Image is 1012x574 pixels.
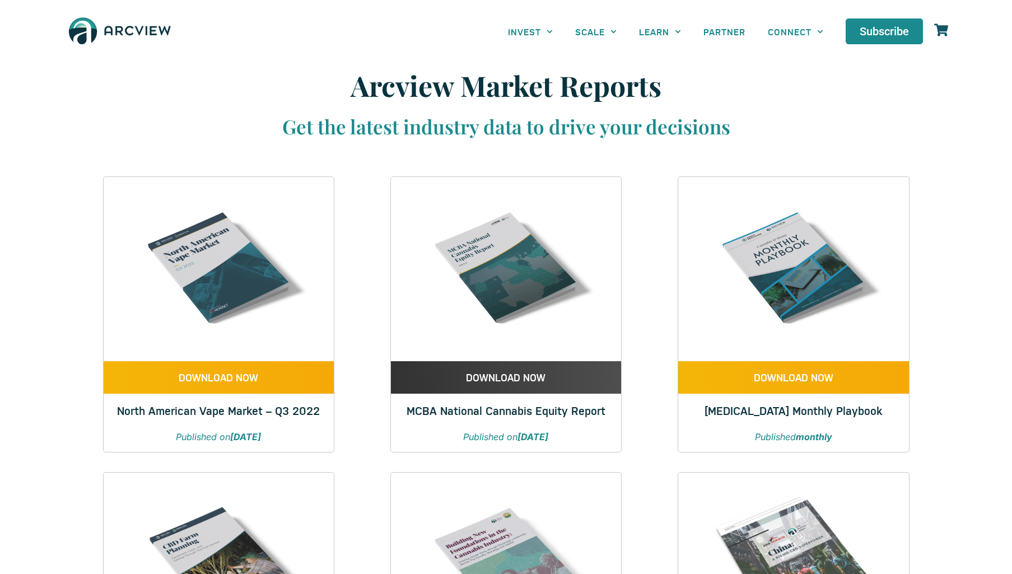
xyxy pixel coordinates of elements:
span: Get the latest industry data to drive your decisions [282,113,730,139]
a: CONNECT [757,19,834,44]
span: [DATE] [517,431,548,442]
a: [MEDICAL_DATA] Monthly Playbook [705,403,882,418]
nav: Menu [497,19,835,44]
span: Subscribe [860,25,909,38]
a: SCALE [564,19,628,44]
span: DOWNLOAD NOW [466,371,545,384]
span: CONNECT [768,26,812,37]
img: The Arcview Group [64,11,176,52]
a: North American Vape Market – Q3 2022 [117,403,320,418]
img: Cannabis & Hemp Monthly Playbook [701,177,885,361]
a: INVEST [497,19,564,44]
span: SCALE [575,26,605,37]
span: monthly [796,431,832,442]
a: Subscribe [846,18,923,44]
span: DOWNLOAD NOW [179,371,258,384]
span: DOWNLOAD NOW [754,371,833,384]
img: Q3 2022 VAPE REPORT [127,177,311,361]
a: DOWNLOAD NOW [104,361,334,394]
a: MCBA National Cannabis Equity Report [407,403,605,418]
span: Published on [176,431,230,442]
a: DOWNLOAD NOW [678,361,908,394]
a: DOWNLOAD NOW [391,361,621,394]
span: LEARN [639,26,669,37]
span: PARTNER [703,26,745,37]
a: LEARN [628,19,692,44]
a: PARTNER [692,19,757,44]
span: INVEST [508,26,541,37]
span: [DATE] [230,431,261,442]
span: Published on [463,431,517,442]
span: Arcview Market Reports [351,67,661,104]
span: Published [755,431,796,442]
